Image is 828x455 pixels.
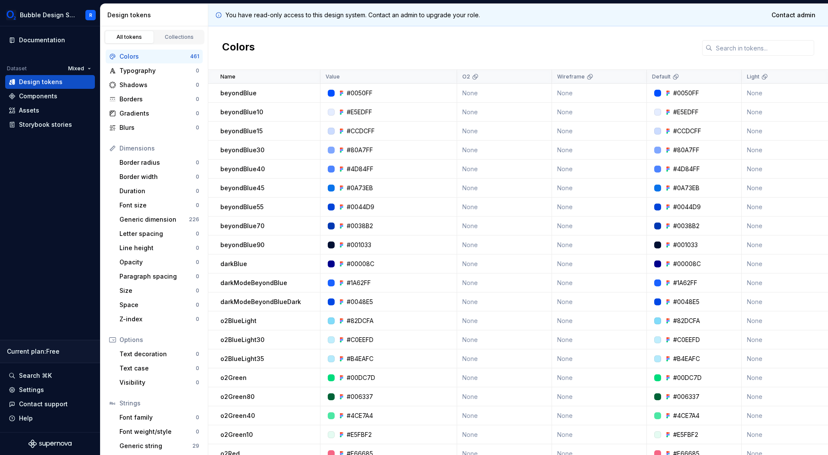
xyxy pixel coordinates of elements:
div: #0A73EB [347,184,373,192]
div: 0 [196,414,199,421]
td: None [457,84,552,103]
p: O2 [462,73,470,80]
a: Text case0 [116,361,203,375]
td: None [552,292,647,311]
p: o2Green40 [220,411,255,420]
div: #80A7FF [673,146,699,154]
td: None [457,217,552,235]
a: Size0 [116,284,203,298]
div: #006337 [673,392,699,401]
div: #001033 [673,241,698,249]
a: Gradients0 [106,107,203,120]
div: Space [119,301,196,309]
td: None [552,387,647,406]
div: 0 [196,159,199,166]
p: o2Green [220,373,247,382]
div: Search ⌘K [19,371,52,380]
div: #0048E5 [673,298,699,306]
div: 0 [196,273,199,280]
div: Duration [119,187,196,195]
div: Blurs [119,123,196,132]
div: #0050FF [347,89,373,97]
div: Letter spacing [119,229,196,238]
p: o2BlueLight30 [220,336,264,344]
td: None [552,179,647,198]
td: None [457,160,552,179]
div: Visibility [119,378,196,387]
p: darkBlue [220,260,247,268]
div: #E5EDFF [347,108,372,116]
p: Default [652,73,671,80]
a: Opacity0 [116,255,203,269]
div: 0 [196,379,199,386]
td: None [552,311,647,330]
div: Generic string [119,442,192,450]
td: None [457,122,552,141]
a: Paragraph spacing0 [116,270,203,283]
a: Line height0 [116,241,203,255]
div: Text decoration [119,350,196,358]
a: Z-index0 [116,312,203,326]
div: Contact support [19,400,68,408]
div: 0 [196,230,199,237]
p: beyondBlue10 [220,108,263,116]
div: Font family [119,413,196,422]
a: Typography0 [106,64,203,78]
div: Line height [119,244,196,252]
a: Documentation [5,33,95,47]
button: Search ⌘K [5,369,95,383]
td: None [552,198,647,217]
a: Visibility0 [116,376,203,389]
p: o2Green10 [220,430,253,439]
a: Design tokens [5,75,95,89]
span: Mixed [68,65,84,72]
div: Bubble Design System [20,11,75,19]
p: darkModeBeyondBlue [220,279,287,287]
div: 0 [196,301,199,308]
td: None [457,387,552,406]
td: None [552,141,647,160]
td: None [457,368,552,387]
div: All tokens [108,34,151,41]
div: 0 [196,188,199,195]
div: 0 [196,124,199,131]
div: Paragraph spacing [119,272,196,281]
div: Typography [119,66,196,75]
span: Contact admin [772,11,815,19]
p: beyondBlue30 [220,146,264,154]
div: Storybook stories [19,120,72,129]
div: Shadows [119,81,196,89]
p: Wireframe [557,73,585,80]
a: Storybook stories [5,118,95,132]
div: #0048E5 [347,298,373,306]
a: Settings [5,383,95,397]
p: Light [747,73,759,80]
p: beyondBlue70 [220,222,264,230]
a: Font family0 [116,411,203,424]
div: #0044D9 [673,203,701,211]
td: None [552,273,647,292]
a: Font weight/style0 [116,425,203,439]
a: Borders0 [106,92,203,106]
div: Opacity [119,258,196,267]
div: Text case [119,364,196,373]
div: #CCDCFF [347,127,375,135]
div: 0 [196,96,199,103]
td: None [457,273,552,292]
td: None [552,406,647,425]
svg: Supernova Logo [28,439,72,448]
div: Design tokens [19,78,63,86]
p: beyondBlue90 [220,241,264,249]
div: #82DCFA [347,317,373,325]
p: beyondBlue15 [220,127,263,135]
div: R [89,12,92,19]
td: None [457,292,552,311]
div: 461 [190,53,199,60]
div: #1A62FF [347,279,371,287]
div: Gradients [119,109,196,118]
div: Components [19,92,57,100]
div: 0 [196,67,199,74]
div: 0 [196,287,199,294]
div: Colors [119,52,190,61]
a: Letter spacing0 [116,227,203,241]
